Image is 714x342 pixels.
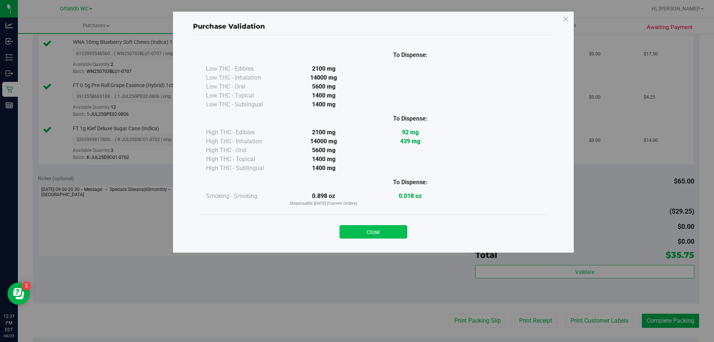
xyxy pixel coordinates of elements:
strong: 92 mg [402,129,419,136]
strong: 0.018 oz [399,192,422,199]
div: Low THC - Oral [206,82,280,91]
div: Low THC - Topical [206,91,280,100]
div: 5600 mg [280,146,367,155]
div: High THC - Edibles [206,128,280,137]
div: To Dispense: [367,51,454,60]
div: High THC - Oral [206,146,280,155]
div: Low THC - Edibles [206,64,280,73]
div: 1400 mg [280,155,367,164]
div: 5600 mg [280,82,367,91]
div: 14000 mg [280,73,367,82]
strong: 439 mg [400,138,420,145]
div: High THC - Inhalation [206,137,280,146]
div: High THC - Sublingual [206,164,280,173]
p: Dispensable [DATE] (Current Orders) [280,201,367,207]
div: To Dispense: [367,114,454,123]
div: 0.898 oz [280,192,367,207]
div: High THC - Topical [206,155,280,164]
iframe: Resource center unread badge [22,281,31,290]
div: 1400 mg [280,164,367,173]
span: Purchase Validation [193,22,265,31]
div: 1400 mg [280,100,367,109]
div: Smoking - Smoking [206,192,280,201]
div: Low THC - Inhalation [206,73,280,82]
button: Close [340,225,407,239]
div: Low THC - Sublingual [206,100,280,109]
div: To Dispense: [367,178,454,187]
div: 2100 mg [280,64,367,73]
div: 2100 mg [280,128,367,137]
iframe: Resource center [7,282,30,305]
div: 1400 mg [280,91,367,100]
div: 14000 mg [280,137,367,146]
